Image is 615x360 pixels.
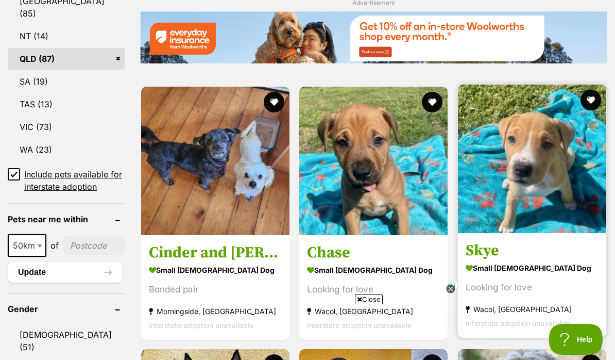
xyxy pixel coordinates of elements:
header: Pets near me within [8,215,125,224]
div: Bonded pair [149,282,282,296]
header: Gender [8,304,125,314]
iframe: Advertisement [120,308,495,355]
span: of [50,239,59,252]
h3: Skye [466,240,599,260]
a: Everyday Insurance promotional banner [140,11,607,65]
button: Update [8,262,122,283]
a: [DEMOGRAPHIC_DATA] (51) [8,324,125,358]
img: Everyday Insurance promotional banner [140,11,607,63]
a: Include pets available for interstate adoption [8,168,125,193]
h3: Chase [307,242,440,262]
a: QLD (87) [8,48,125,70]
a: SA (19) [8,71,125,92]
img: Cinder and AJ - Maltese x Shih Tzu Dog [141,87,289,235]
a: WA (23) [8,139,125,160]
iframe: Help Scout Beacon - Open [549,324,605,355]
strong: small [DEMOGRAPHIC_DATA] Dog [149,262,282,277]
span: 50km [8,234,46,257]
img: Skye - Medium Cross Breed Dog [458,85,606,233]
strong: Wacol, [GEOGRAPHIC_DATA] [466,302,599,316]
button: favourite [264,92,284,112]
button: favourite [422,92,443,112]
div: Looking for love [466,280,599,294]
a: Skye small [DEMOGRAPHIC_DATA] Dog Looking for love Wacol, [GEOGRAPHIC_DATA] Interstate adoption u... [458,233,606,337]
strong: small [DEMOGRAPHIC_DATA] Dog [307,262,440,277]
h3: Cinder and [PERSON_NAME] [149,242,282,262]
button: favourite [580,90,601,110]
span: Interstate adoption unavailable [466,318,570,327]
span: Include pets available for interstate adoption [24,168,125,193]
strong: small [DEMOGRAPHIC_DATA] Dog [466,260,599,275]
a: Cinder and [PERSON_NAME] small [DEMOGRAPHIC_DATA] Dog Bonded pair Morningside, [GEOGRAPHIC_DATA] ... [141,235,289,339]
img: Chase - Medium Cross Breed Dog [299,87,448,235]
a: VIC (73) [8,116,125,138]
span: 50km [9,238,45,253]
input: postcode [63,236,125,255]
a: NT (14) [8,25,125,47]
a: TAS (13) [8,93,125,115]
